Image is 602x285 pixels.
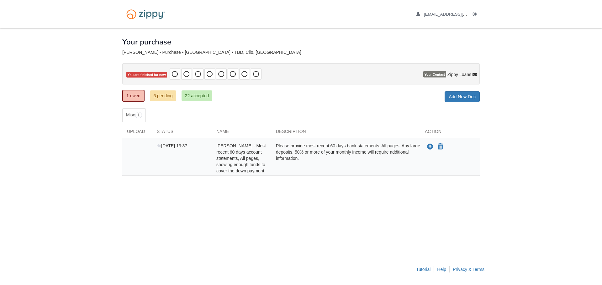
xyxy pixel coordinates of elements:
span: You are finished for now [126,72,167,78]
span: Your Contact [423,71,446,78]
span: [PERSON_NAME] - Most recent 60 days account statements, All pages, showing enough funds to cover ... [216,143,266,173]
a: Tutorial [416,267,430,272]
a: 6 pending [150,90,176,101]
button: Upload Victoria Brownell - Most recent 60 days account statements, All pages, showing enough fund... [426,143,434,151]
button: Declare Victoria Brownell - Most recent 60 days account statements, All pages, showing enough fun... [437,143,444,150]
div: Name [212,128,271,138]
a: Add New Doc [445,91,480,102]
a: 1 owed [122,90,145,102]
div: Please provide most recent 60 days bank statements, All pages. Any large deposits, 50% or more of... [271,143,420,174]
a: Help [437,267,446,272]
span: Zippy Loans [447,71,471,78]
a: Privacy & Terms [453,267,484,272]
img: Logo [122,6,169,22]
div: Status [152,128,212,138]
div: Upload [122,128,152,138]
div: [PERSON_NAME] - Purchase • [GEOGRAPHIC_DATA] • TBD, Clio, [GEOGRAPHIC_DATA] [122,50,480,55]
span: vikkybee1@gmail.com [424,12,496,17]
div: Description [271,128,420,138]
h1: Your purchase [122,38,171,46]
a: edit profile [416,12,496,18]
span: [DATE] 13:37 [157,143,187,148]
a: Misc [122,108,146,122]
span: 1 [135,112,142,118]
a: 22 accepted [182,90,212,101]
a: Log out [473,12,480,18]
div: Action [420,128,480,138]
